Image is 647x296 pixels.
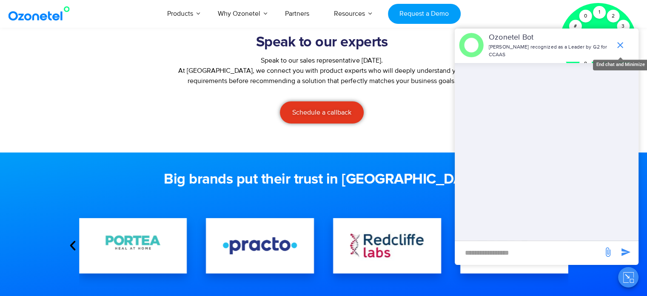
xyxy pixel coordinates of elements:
[618,267,638,287] button: Close chat
[333,218,441,273] div: 15 / 16
[388,4,461,24] a: Request a Demo
[171,66,473,86] p: At [GEOGRAPHIC_DATA], we connect you with product experts who will deeply understand your require...
[459,245,599,261] div: new-msg-input
[489,43,611,59] p: [PERSON_NAME] recognized as a Leader by G2 for CCAAS
[223,237,297,254] img: Practo-logo
[579,10,592,23] div: 0
[171,34,473,51] h2: Speak to our experts
[79,218,187,273] div: 13 / 16
[292,109,351,116] span: Schedule a callback
[489,32,611,43] p: Ozonetel Bot
[79,201,568,290] div: Image Carousel
[280,101,364,124] a: Schedule a callback
[617,20,630,33] div: 3
[96,220,170,272] img: Portea-Medical
[593,6,606,19] div: 1
[459,33,484,57] img: header
[569,20,581,33] div: #
[350,232,424,260] img: redcliff
[171,55,473,66] div: Speak to our sales representative [DATE].
[206,218,314,273] div: 14 / 16
[66,171,581,188] h2: Big brands put their trust in [GEOGRAPHIC_DATA]
[607,10,619,23] div: 2
[599,244,616,261] span: send message
[617,244,634,261] span: send message
[612,37,629,54] span: end chat or minimize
